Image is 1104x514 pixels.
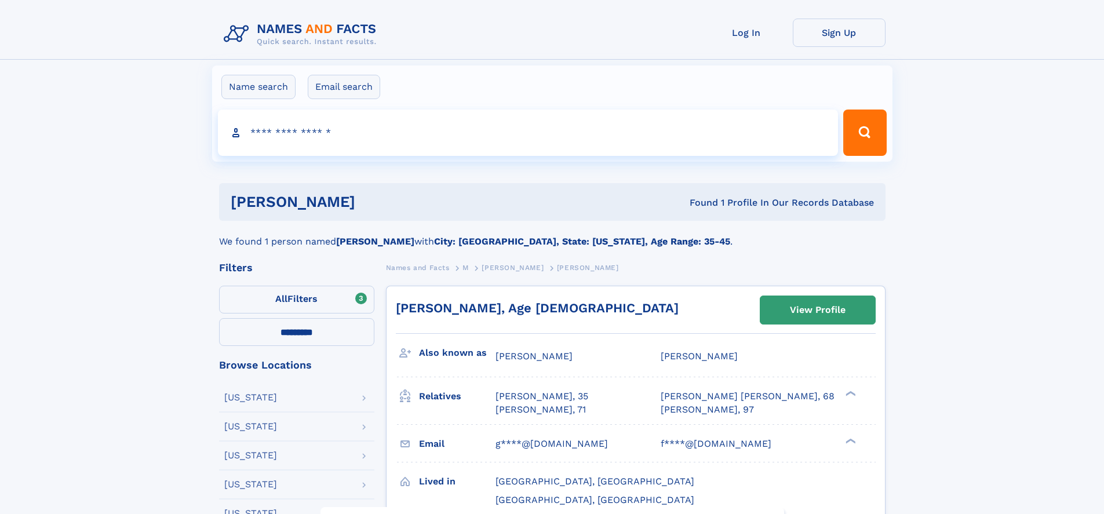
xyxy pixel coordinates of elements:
[661,403,754,416] a: [PERSON_NAME], 97
[482,260,544,275] a: [PERSON_NAME]
[482,264,544,272] span: [PERSON_NAME]
[843,437,857,444] div: ❯
[219,19,386,50] img: Logo Names and Facts
[221,75,296,99] label: Name search
[231,195,523,209] h1: [PERSON_NAME]
[434,236,730,247] b: City: [GEOGRAPHIC_DATA], State: [US_STATE], Age Range: 35-45
[419,387,495,406] h3: Relatives
[224,393,277,402] div: [US_STATE]
[462,260,469,275] a: M
[224,422,277,431] div: [US_STATE]
[462,264,469,272] span: M
[419,343,495,363] h3: Also known as
[700,19,793,47] a: Log In
[793,19,886,47] a: Sign Up
[522,196,874,209] div: Found 1 Profile In Our Records Database
[219,360,374,370] div: Browse Locations
[386,260,450,275] a: Names and Facts
[495,390,588,403] a: [PERSON_NAME], 35
[661,351,738,362] span: [PERSON_NAME]
[661,390,835,403] a: [PERSON_NAME] [PERSON_NAME], 68
[495,494,694,505] span: [GEOGRAPHIC_DATA], [GEOGRAPHIC_DATA]
[843,390,857,398] div: ❯
[790,297,846,323] div: View Profile
[396,301,679,315] a: [PERSON_NAME], Age [DEMOGRAPHIC_DATA]
[495,351,573,362] span: [PERSON_NAME]
[419,434,495,454] h3: Email
[219,221,886,249] div: We found 1 person named with .
[419,472,495,491] h3: Lived in
[224,480,277,489] div: [US_STATE]
[843,110,886,156] button: Search Button
[219,263,374,273] div: Filters
[557,264,619,272] span: [PERSON_NAME]
[219,286,374,313] label: Filters
[495,403,586,416] a: [PERSON_NAME], 71
[275,293,287,304] span: All
[308,75,380,99] label: Email search
[495,476,694,487] span: [GEOGRAPHIC_DATA], [GEOGRAPHIC_DATA]
[760,296,875,324] a: View Profile
[336,236,414,247] b: [PERSON_NAME]
[224,451,277,460] div: [US_STATE]
[218,110,839,156] input: search input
